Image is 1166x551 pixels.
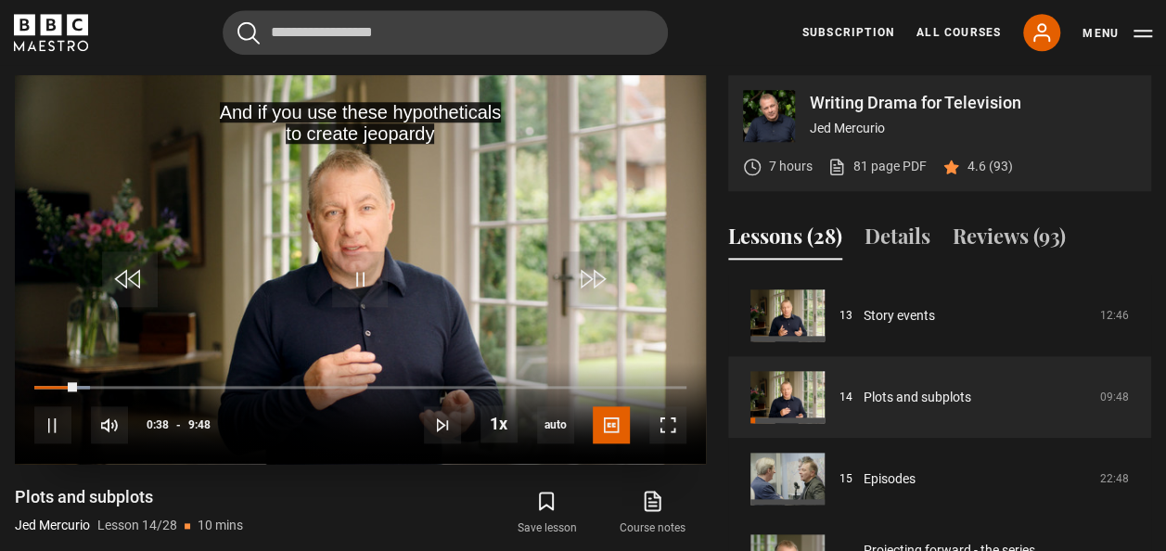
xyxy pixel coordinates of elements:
[537,406,574,443] span: auto
[600,486,706,540] a: Course notes
[967,157,1013,176] p: 4.6 (93)
[147,408,169,442] span: 0:38
[537,406,574,443] div: Current quality: 720p
[15,516,90,535] p: Jed Mercurio
[916,24,1001,41] a: All Courses
[34,406,71,443] button: Pause
[480,405,518,442] button: Playback Rate
[649,406,686,443] button: Fullscreen
[34,386,686,390] div: Progress Bar
[827,157,927,176] a: 81 page PDF
[223,10,668,55] input: Search
[97,516,177,535] p: Lesson 14/28
[728,221,842,260] button: Lessons (28)
[810,119,1136,138] p: Jed Mercurio
[864,469,916,489] a: Episodes
[424,406,461,443] button: Next Lesson
[864,388,971,407] a: Plots and subplots
[493,486,599,540] button: Save lesson
[864,306,935,326] a: Story events
[593,406,630,443] button: Captions
[802,24,894,41] a: Subscription
[810,95,1136,111] p: Writing Drama for Television
[14,14,88,51] svg: BBC Maestro
[1083,24,1152,43] button: Toggle navigation
[953,221,1066,260] button: Reviews (93)
[91,406,128,443] button: Mute
[237,21,260,45] button: Submit the search query
[15,75,706,464] video-js: Video Player
[769,157,813,176] p: 7 hours
[865,221,930,260] button: Details
[176,418,181,431] span: -
[198,516,243,535] p: 10 mins
[188,408,211,442] span: 9:48
[15,486,243,508] h1: Plots and subplots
